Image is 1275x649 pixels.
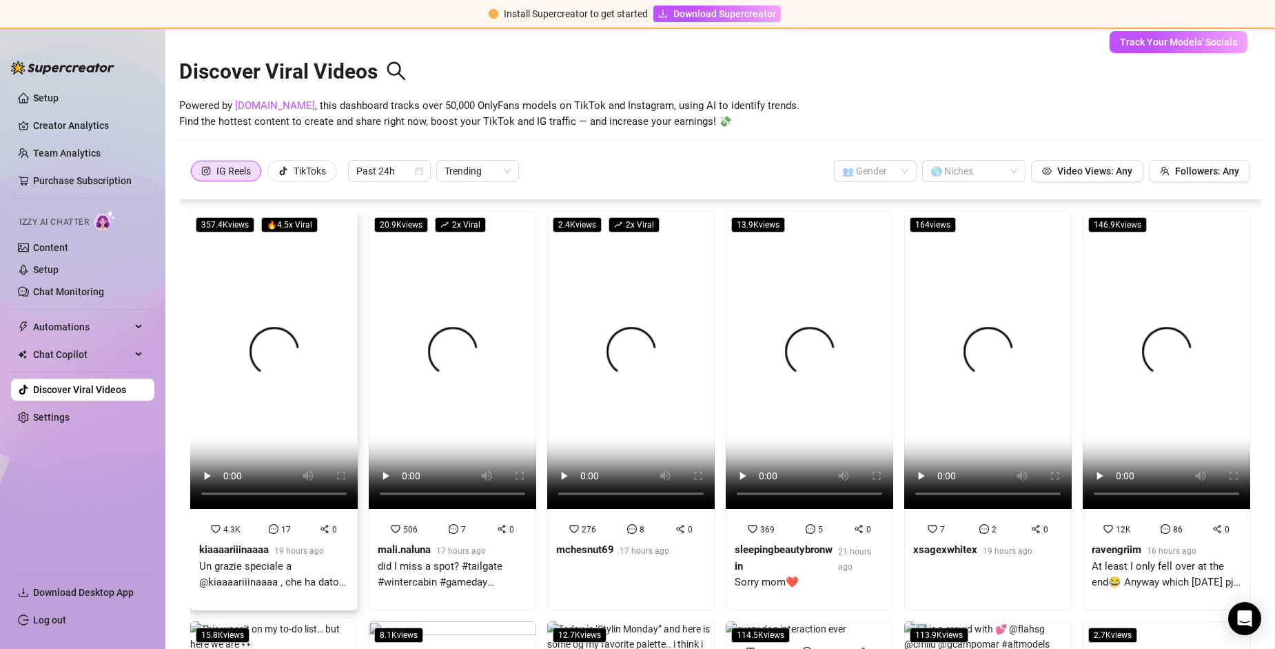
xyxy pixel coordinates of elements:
span: 0 [1225,525,1230,535]
span: 7 [940,525,945,535]
span: Past 24h [356,161,422,181]
span: Followers: Any [1175,166,1239,177]
button: Track Your Models' Socials [1110,31,1247,53]
span: 2 x Viral [609,217,660,232]
span: message [269,524,278,534]
strong: mchesnut69 [556,543,614,556]
span: 146.9K views [1088,217,1147,232]
span: 357.4K views [196,217,254,232]
span: 17 [281,525,291,535]
span: 15.8K views [196,628,249,643]
span: message [806,524,815,534]
span: download [18,587,29,598]
span: heart [748,524,757,534]
div: Open Intercom Messenger [1228,602,1261,635]
a: 13.9Kviews36950sleepingbeautybronwin21 hours agoSorry mom❤️ [726,211,893,610]
span: heart [569,524,579,534]
span: message [627,524,637,534]
span: exclamation-circle [489,9,498,19]
span: 2.4K views [553,217,602,232]
span: thunderbolt [18,321,29,332]
span: tik-tok [278,166,288,176]
a: 2.4Kviewsrise2x Viral27680mchesnut6917 hours ago [547,211,715,610]
span: Izzy AI Chatter [19,216,89,229]
span: share-alt [854,524,864,534]
button: Followers: Any [1149,160,1250,182]
strong: kiaaaariiinaaaa [199,543,269,556]
span: 13.9K views [731,217,785,232]
span: 0 [1043,525,1048,535]
span: heart [928,524,937,534]
a: Creator Analytics [33,114,143,137]
span: search [386,61,407,81]
span: 8 [640,525,644,535]
span: 2.7K views [1088,628,1137,643]
span: Track Your Models' Socials [1120,37,1237,48]
span: team [1160,166,1170,176]
span: 17 hours ago [620,546,669,556]
span: 113.9K views [910,628,968,643]
a: Discover Viral Videos [33,384,126,395]
span: 369 [760,525,775,535]
span: 12K [1116,525,1131,535]
img: AI Chatter [94,210,116,230]
a: Team Analytics [33,148,101,159]
img: wait for it🩷 [1083,621,1146,637]
span: 20.9K views [374,217,428,232]
span: 0 [332,525,337,535]
span: 19 hours ago [983,546,1032,556]
div: TikToks [294,161,326,181]
span: 0 [866,525,871,535]
span: Chat Copilot [33,343,131,366]
span: 164 views [910,217,956,232]
span: heart [391,524,400,534]
span: Trending [445,161,511,181]
strong: sleepingbeautybronwin [735,543,833,572]
div: IG Reels [216,161,251,181]
div: At least I only fell over at the end😂 Anyway which [DATE] pjs do u like better?🎃 [1092,559,1241,591]
span: heart [1103,524,1113,534]
span: share-alt [675,524,685,534]
div: Sorry mom❤️ [735,575,884,591]
img: Chat Copilot [18,350,27,359]
span: 5 [818,525,823,535]
span: Automations [33,316,131,338]
strong: mali.naluna [378,543,431,556]
a: 146.9Kviews12K860ravengriim16 hours agoAt least I only fell over at the end😂 Anyway which [DATE] ... [1083,211,1250,610]
span: rise [614,221,622,229]
a: 20.9Kviewsrise2x Viral50670mali.naluna17 hours agodid I miss a spot? #tailgate #wintercabin #game... [369,211,536,610]
a: [DOMAIN_NAME] [235,99,315,112]
span: 19 hours ago [274,546,324,556]
a: Chat Monitoring [33,286,104,297]
span: 506 [403,525,418,535]
a: Download Supercreator [653,6,781,22]
a: 164views720xsagexwhitex19 hours ago [904,211,1072,610]
span: heart [211,524,221,534]
span: rise [440,221,449,229]
span: instagram [201,166,211,176]
span: eye [1042,166,1052,176]
span: share-alt [320,524,329,534]
span: share-alt [1212,524,1222,534]
div: did I miss a spot? #tailgate #wintercabin #gameday #presentprotectors [378,559,527,591]
span: 17 hours ago [436,546,486,556]
span: 0 [688,525,693,535]
strong: xsagexwhitex [913,543,977,556]
a: Content [33,242,68,253]
strong: ravengriim [1092,543,1141,556]
span: Download Desktop App [33,587,134,598]
span: share-alt [497,524,507,534]
span: message [449,524,458,534]
span: message [1161,524,1170,534]
a: Setup [33,264,59,275]
span: 🔥 4.5 x Viral [261,217,318,232]
span: 4.3K [223,525,241,535]
span: 276 [582,525,596,535]
img: logo-BBDzfeDw.svg [11,61,114,74]
a: Log out [33,615,66,626]
span: 2 x Viral [435,217,486,232]
span: 8.1K views [374,628,423,643]
span: download [658,9,668,19]
span: Download Supercreator [673,6,776,21]
a: Settings [33,412,70,423]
